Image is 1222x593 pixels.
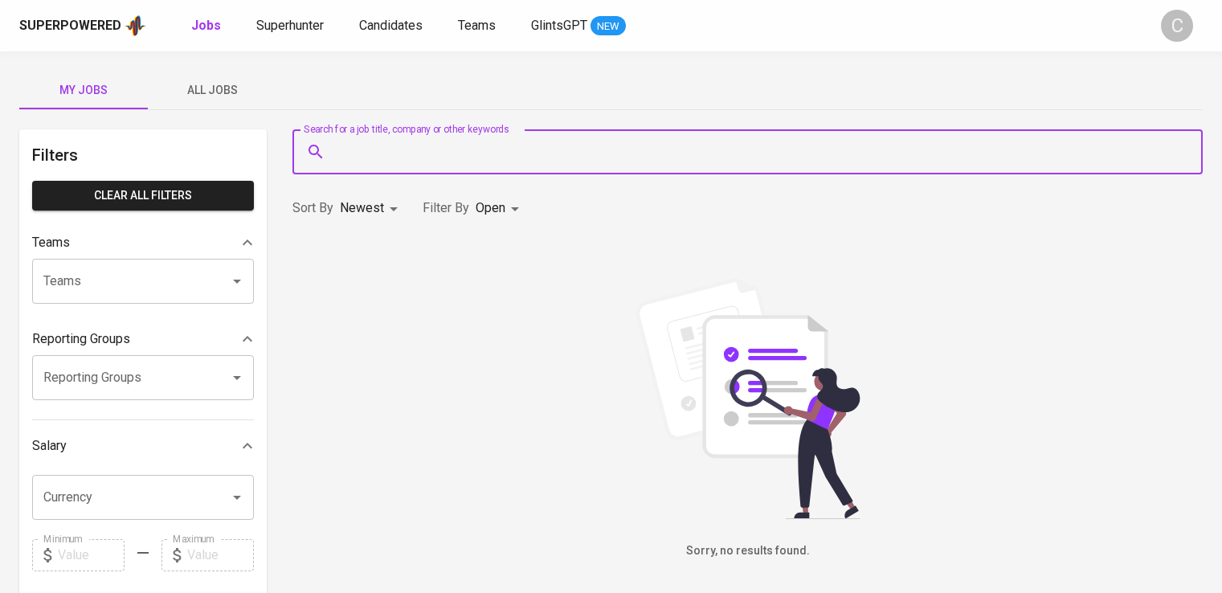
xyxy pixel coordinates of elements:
[458,16,499,36] a: Teams
[157,80,267,100] span: All Jobs
[32,181,254,211] button: Clear All filters
[32,323,254,355] div: Reporting Groups
[531,16,626,36] a: GlintsGPT NEW
[476,194,525,223] div: Open
[226,486,248,509] button: Open
[1161,10,1193,42] div: C
[32,436,67,456] p: Salary
[32,227,254,259] div: Teams
[359,18,423,33] span: Candidates
[627,278,868,519] img: file_searching.svg
[256,16,327,36] a: Superhunter
[226,270,248,292] button: Open
[19,14,146,38] a: Superpoweredapp logo
[292,198,333,218] p: Sort By
[32,329,130,349] p: Reporting Groups
[125,14,146,38] img: app logo
[45,186,241,206] span: Clear All filters
[32,430,254,462] div: Salary
[32,233,70,252] p: Teams
[340,198,384,218] p: Newest
[359,16,426,36] a: Candidates
[19,17,121,35] div: Superpowered
[256,18,324,33] span: Superhunter
[292,542,1203,560] h6: Sorry, no results found.
[29,80,138,100] span: My Jobs
[191,16,224,36] a: Jobs
[58,539,125,571] input: Value
[32,142,254,168] h6: Filters
[423,198,469,218] p: Filter By
[187,539,254,571] input: Value
[458,18,496,33] span: Teams
[476,200,505,215] span: Open
[340,194,403,223] div: Newest
[191,18,221,33] b: Jobs
[531,18,587,33] span: GlintsGPT
[591,18,626,35] span: NEW
[226,366,248,389] button: Open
